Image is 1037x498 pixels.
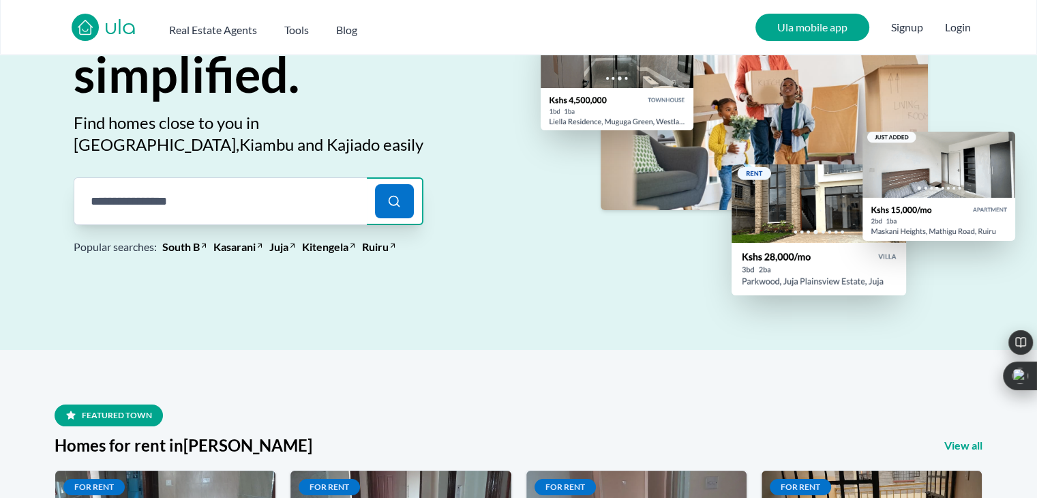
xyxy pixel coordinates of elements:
[336,16,357,38] a: Blog
[169,22,257,38] h2: Real Estate Agents
[55,435,312,456] h3: Homes for rent in [PERSON_NAME]
[74,239,157,255] span: Popular searches:
[367,177,423,225] button: Search
[63,479,125,495] span: For rent
[284,16,309,38] button: Tools
[74,44,299,103] span: simplified.
[541,21,693,130] img: westlands houses for sale - ula africa
[945,19,971,35] button: Login
[213,239,256,255] a: Kasarani
[362,239,389,255] a: Ruiru
[299,479,360,495] span: For rent
[169,16,257,38] button: Real Estate Agents
[104,16,136,41] a: ula
[284,22,309,38] h2: Tools
[755,14,869,41] a: Ula mobile app
[891,14,923,41] span: Signup
[302,239,348,255] a: Kitengela
[732,164,906,295] img: juja houses for sale - ula africa
[535,479,596,495] span: For rent
[74,112,423,156] h2: Find homes close to you in [GEOGRAPHIC_DATA], Kiambu and Kajiado easily
[944,437,982,454] a: View all
[770,479,831,495] span: For rent
[862,132,1015,241] img: ruiru houses for rent - ula africa
[336,22,357,38] h2: Blog
[162,239,200,255] a: South B
[169,16,385,38] nav: Main
[269,239,288,255] a: Juja
[82,410,152,421] h2: Featured town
